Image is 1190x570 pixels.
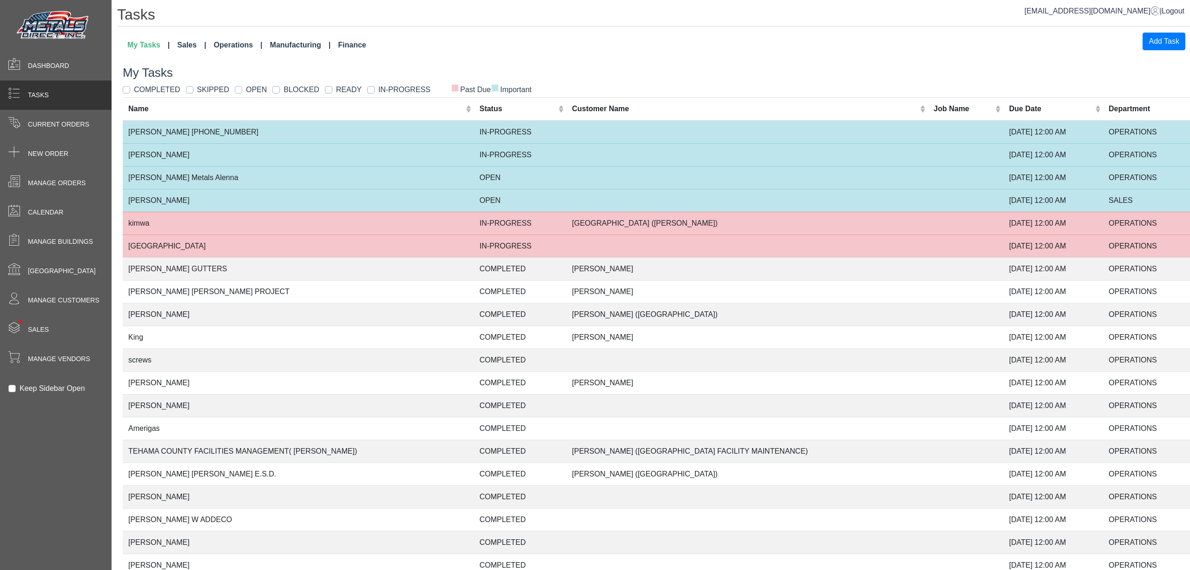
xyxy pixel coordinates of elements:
td: [PERSON_NAME] Metals Alenna [123,166,474,189]
td: OPERATIONS [1103,143,1190,166]
td: [DATE] 12:00 AM [1004,303,1103,326]
h3: My Tasks [123,66,1190,80]
td: COMPLETED [474,394,566,417]
td: COMPLETED [474,508,566,531]
td: OPERATIONS [1103,326,1190,349]
td: [DATE] 12:00 AM [1004,166,1103,189]
td: [GEOGRAPHIC_DATA] ([PERSON_NAME]) [567,212,928,235]
td: COMPLETED [474,257,566,280]
span: [GEOGRAPHIC_DATA] [28,266,96,276]
td: OPERATIONS [1103,280,1190,303]
td: [PERSON_NAME] ([GEOGRAPHIC_DATA] FACILITY MAINTENANCE) [567,440,928,463]
div: Due Date [1009,103,1093,114]
td: OPERATIONS [1103,394,1190,417]
span: New Order [28,149,68,159]
td: COMPLETED [474,440,566,463]
a: [EMAIL_ADDRESS][DOMAIN_NAME] [1025,7,1160,15]
td: COMPLETED [474,303,566,326]
td: IN-PROGRESS [474,212,566,235]
label: BLOCKED [284,84,319,95]
span: Manage Buildings [28,237,93,247]
td: [DATE] 12:00 AM [1004,143,1103,166]
label: SKIPPED [197,84,229,95]
td: OPERATIONS [1103,166,1190,189]
div: Name [128,103,463,114]
td: OPERATIONS [1103,508,1190,531]
span: Tasks [28,90,49,100]
td: [PERSON_NAME] [567,371,928,394]
td: [DATE] 12:00 AM [1004,349,1103,371]
td: [DATE] 12:00 AM [1004,508,1103,531]
td: [DATE] 12:00 AM [1004,440,1103,463]
span: Important [491,86,532,94]
td: COMPLETED [474,485,566,508]
td: IN-PROGRESS [474,143,566,166]
td: COMPLETED [474,463,566,485]
td: [PERSON_NAME] [123,189,474,212]
td: OPEN [474,166,566,189]
label: Keep Sidebar Open [20,383,85,394]
button: Add Task [1143,33,1185,50]
div: Job Name [934,103,993,114]
a: Sales [173,36,210,54]
a: Manufacturing [266,36,335,54]
span: Current Orders [28,120,89,129]
td: [DATE] 12:00 AM [1004,485,1103,508]
td: [DATE] 12:00 AM [1004,257,1103,280]
td: COMPLETED [474,326,566,349]
a: Operations [210,36,266,54]
td: OPERATIONS [1103,440,1190,463]
td: COMPLETED [474,280,566,303]
td: OPERATIONS [1103,485,1190,508]
label: IN-PROGRESS [378,84,430,95]
span: ■ [451,84,459,91]
td: [PERSON_NAME] [123,485,474,508]
td: SALES [1103,189,1190,212]
td: [PERSON_NAME] [PHONE_NUMBER] [123,121,474,144]
td: [DATE] 12:00 AM [1004,212,1103,235]
label: OPEN [246,84,267,95]
span: ■ [491,84,499,91]
td: [DATE] 12:00 AM [1004,531,1103,554]
td: OPERATIONS [1103,371,1190,394]
span: Calendar [28,208,63,217]
td: [PERSON_NAME] [123,531,474,554]
td: [DATE] 12:00 AM [1004,326,1103,349]
span: Manage Customers [28,295,99,305]
td: COMPLETED [474,371,566,394]
a: Finance [334,36,370,54]
td: COMPLETED [474,417,566,440]
td: [DATE] 12:00 AM [1004,280,1103,303]
td: [PERSON_NAME] [567,257,928,280]
td: COMPLETED [474,531,566,554]
div: Status [479,103,556,114]
td: OPERATIONS [1103,531,1190,554]
td: [PERSON_NAME] [123,371,474,394]
td: OPERATIONS [1103,235,1190,257]
span: Logout [1162,7,1184,15]
td: OPERATIONS [1103,121,1190,144]
td: [DATE] 12:00 AM [1004,121,1103,144]
td: Amerigas [123,417,474,440]
td: IN-PROGRESS [474,121,566,144]
td: [PERSON_NAME] [PERSON_NAME] E.S.D. [123,463,474,485]
td: OPERATIONS [1103,463,1190,485]
td: screws [123,349,474,371]
td: [PERSON_NAME] ([GEOGRAPHIC_DATA]) [567,463,928,485]
td: OPERATIONS [1103,212,1190,235]
td: OPERATIONS [1103,349,1190,371]
label: COMPLETED [134,84,180,95]
span: Sales [28,325,49,335]
span: Dashboard [28,61,69,71]
td: [DATE] 12:00 AM [1004,463,1103,485]
td: [PERSON_NAME] [PERSON_NAME] PROJECT [123,280,474,303]
td: OPERATIONS [1103,257,1190,280]
td: IN-PROGRESS [474,235,566,257]
td: [GEOGRAPHIC_DATA] [123,235,474,257]
td: [PERSON_NAME] ([GEOGRAPHIC_DATA]) [567,303,928,326]
td: [PERSON_NAME] W ADDECO [123,508,474,531]
span: • [9,307,33,337]
h1: Tasks [117,6,1190,27]
span: Past Due [451,86,491,94]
